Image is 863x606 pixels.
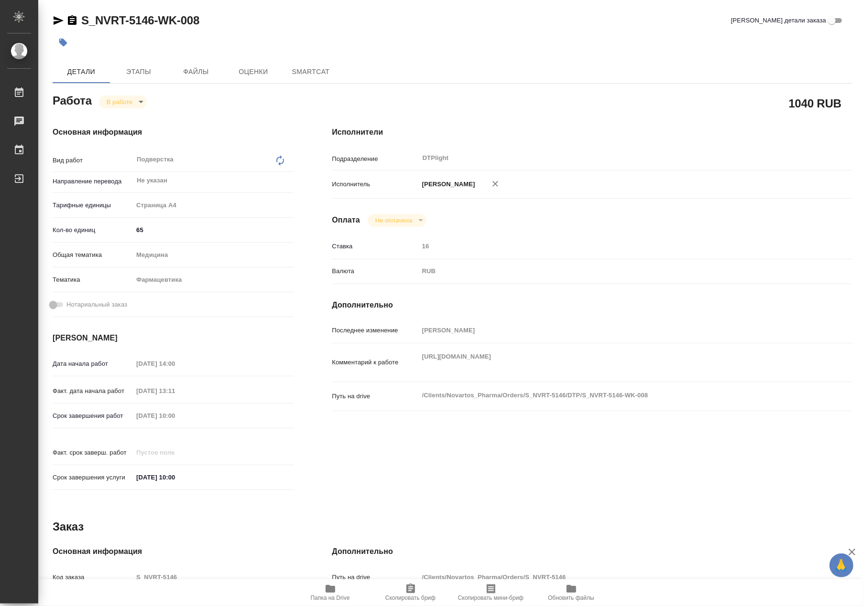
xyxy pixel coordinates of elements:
[531,579,612,606] button: Обновить файлы
[133,446,217,459] input: Пустое поле
[830,553,853,577] button: 🙏
[66,15,78,26] button: Скопировать ссылку
[332,392,418,401] p: Путь на drive
[53,359,133,369] p: Дата начала работ
[133,223,294,237] input: ✎ Введи что-нибудь
[332,358,418,367] p: Комментарий к работе
[53,127,294,138] h4: Основная информация
[368,214,426,227] div: В работе
[173,66,219,78] span: Файлы
[332,214,360,226] h4: Оплата
[332,180,418,189] p: Исполнитель
[332,127,852,138] h4: Исполнители
[133,247,294,263] div: Медицина
[419,387,809,404] textarea: /Clients/Novartos_Pharma/Orders/S_NVRT-5146/DTP/S_NVRT-5146-WK-008
[53,448,133,457] p: Факт. срок заверш. работ
[290,579,371,606] button: Папка на Drive
[451,579,531,606] button: Скопировать мини-бриф
[53,156,133,165] p: Вид работ
[133,384,217,398] input: Пустое поле
[230,66,276,78] span: Оценки
[332,242,418,251] p: Ставка
[419,263,809,279] div: RUB
[53,250,133,260] p: Общая тематика
[53,91,92,108] h2: Работа
[133,409,217,423] input: Пустое поле
[332,573,418,582] p: Путь на drive
[53,201,133,210] p: Тарифные единицы
[133,570,294,584] input: Пустое поле
[53,32,74,53] button: Добавить тэг
[53,473,133,482] p: Срок завершения услуги
[104,98,135,106] button: В работе
[485,173,506,194] button: Удалить исполнителя
[288,66,334,78] span: SmartCat
[372,216,415,224] button: Не оплачена
[332,299,852,311] h4: Дополнительно
[419,323,809,337] input: Пустое поле
[548,595,594,601] span: Обновить файлы
[332,326,418,335] p: Последнее изменение
[99,96,147,108] div: В работе
[332,546,852,557] h4: Дополнительно
[53,411,133,421] p: Срок завершения работ
[133,357,217,371] input: Пустое поле
[458,595,524,601] span: Скопировать мини-бриф
[419,239,809,253] input: Пустое поле
[371,579,451,606] button: Скопировать бриф
[833,555,850,575] span: 🙏
[53,573,133,582] p: Код заказа
[53,546,294,557] h4: Основная информация
[385,595,436,601] span: Скопировать бриф
[419,570,809,584] input: Пустое поле
[731,16,826,25] span: [PERSON_NAME] детали заказа
[53,386,133,396] p: Факт. дата начала работ
[789,95,841,111] h2: 1040 RUB
[332,266,418,276] p: Валюта
[53,225,133,235] p: Кол-во единиц
[53,15,64,26] button: Скопировать ссылку для ЯМессенджера
[81,14,199,27] a: S_NVRT-5146-WK-008
[66,300,127,309] span: Нотариальный заказ
[133,470,217,484] input: ✎ Введи что-нибудь
[133,272,294,288] div: Фармацевтика
[311,595,350,601] span: Папка на Drive
[332,154,418,164] p: Подразделение
[116,66,162,78] span: Этапы
[53,177,133,186] p: Направление перевода
[58,66,104,78] span: Детали
[419,349,809,374] textarea: [URL][DOMAIN_NAME]
[53,332,294,344] h4: [PERSON_NAME]
[133,197,294,213] div: Страница А4
[53,519,84,534] h2: Заказ
[419,180,475,189] p: [PERSON_NAME]
[53,275,133,285] p: Тематика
